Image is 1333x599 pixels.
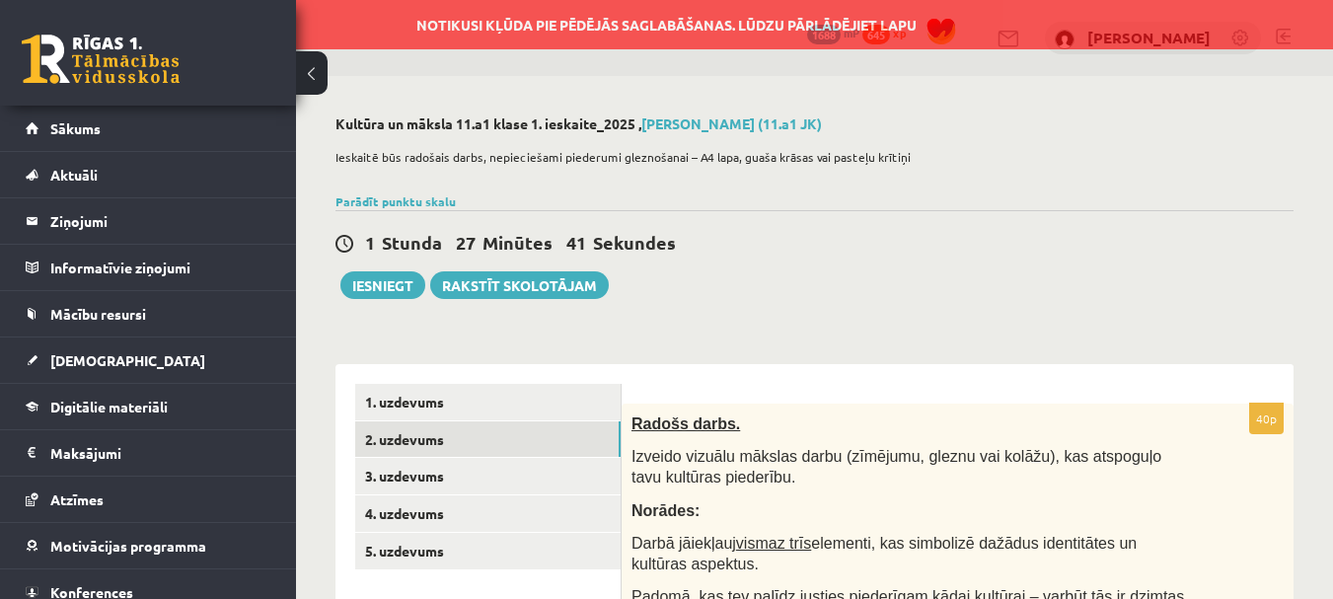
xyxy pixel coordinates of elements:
[335,115,1294,132] h2: Kultūra un māksla 11.a1 klase 1. ieskaite_2025 ,
[50,430,271,476] legend: Maksājumi
[631,502,700,519] span: Norādes:
[50,490,104,508] span: Atzīmes
[631,535,1137,572] span: Darbā jāiekļauj elementi, kas simbolizē dažādus identitātes un kultūras aspektus.
[340,271,425,299] button: Iesniegt
[26,291,271,337] a: Mācību resursi
[50,305,146,323] span: Mācību resursi
[641,114,822,132] a: [PERSON_NAME] (11.a1 JK)
[50,351,205,369] span: [DEMOGRAPHIC_DATA]
[456,231,476,254] span: 27
[566,231,586,254] span: 41
[355,421,621,458] a: 2. uzdevums
[593,231,676,254] span: Sekundes
[365,231,375,254] span: 1
[50,198,271,244] legend: Ziņojumi
[50,245,271,290] legend: Informatīvie ziņojumi
[631,415,740,432] span: Radošs darbs.
[50,537,206,555] span: Motivācijas programma
[26,337,271,383] a: [DEMOGRAPHIC_DATA]
[382,231,442,254] span: Stunda
[26,198,271,244] a: Ziņojumi
[355,495,621,532] a: 4. uzdevums
[631,448,1161,486] span: Izveido vizuālu mākslas darbu (zīmējumu, gleznu vai kolāžu), kas atspoguļo tavu kultūras piederību.
[355,458,621,494] a: 3. uzdevums
[355,533,621,569] a: 5. uzdevums
[1249,403,1284,434] p: 40p
[50,119,101,137] span: Sākums
[335,148,1284,166] p: Ieskaitē būs radošais darbs, nepieciešami piederumi gleznošanai – A4 lapa, guaša krāsas vai paste...
[50,398,168,415] span: Digitālie materiāli
[50,166,98,184] span: Aktuāli
[355,384,621,420] a: 1. uzdevums
[482,231,553,254] span: Minūtes
[26,152,271,197] a: Aktuāli
[26,106,271,151] a: Sākums
[26,384,271,429] a: Digitālie materiāli
[26,245,271,290] a: Informatīvie ziņojumi
[26,523,271,568] a: Motivācijas programma
[335,193,456,209] a: Parādīt punktu skalu
[22,35,180,84] a: Rīgas 1. Tālmācības vidusskola
[736,535,811,552] u: vismaz trīs
[26,477,271,522] a: Atzīmes
[430,271,609,299] a: Rakstīt skolotājam
[26,430,271,476] a: Maksājumi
